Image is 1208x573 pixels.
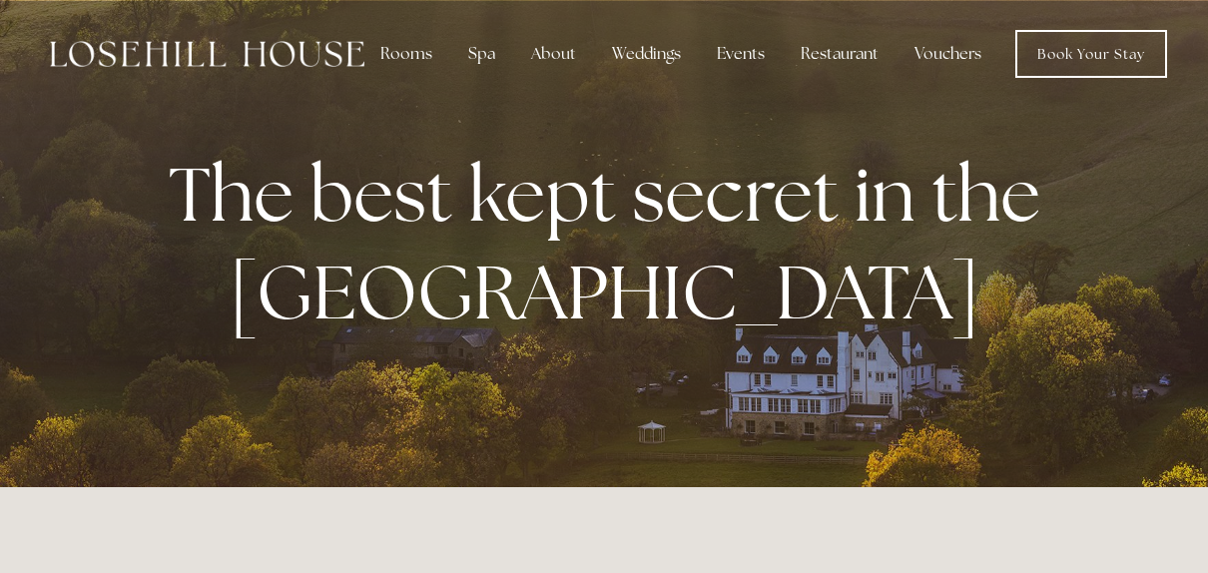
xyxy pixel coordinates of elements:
[452,34,511,74] div: Spa
[596,34,697,74] div: Weddings
[1015,30,1167,78] a: Book Your Stay
[364,34,448,74] div: Rooms
[50,41,364,67] img: Losehill House
[701,34,781,74] div: Events
[515,34,592,74] div: About
[899,34,997,74] a: Vouchers
[169,145,1056,340] strong: The best kept secret in the [GEOGRAPHIC_DATA]
[785,34,895,74] div: Restaurant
